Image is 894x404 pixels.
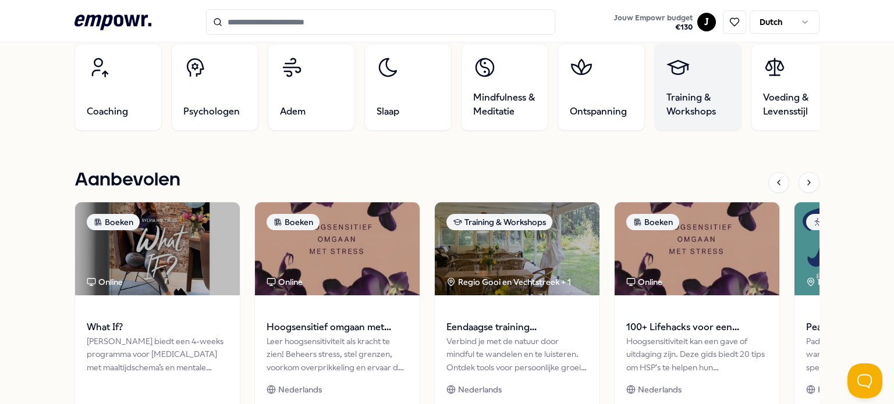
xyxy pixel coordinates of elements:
span: Training & Workshops [666,91,729,119]
span: Nederlands [278,383,322,396]
a: Ontspanning [558,44,645,131]
div: Training & Workshops [446,214,552,230]
h1: Aanbevolen [74,166,180,195]
span: Hoogsensitief omgaan met stress [267,320,408,335]
img: package image [255,202,420,295]
button: J [697,13,716,31]
span: Jouw Empowr budget [614,13,693,23]
button: Jouw Empowr budget€130 [612,11,695,34]
div: Boeken [267,214,320,230]
span: Ontspanning [570,105,627,119]
span: Nederlands [458,383,502,396]
a: Slaap [364,44,452,131]
div: Leer hoogsensitiviteit als kracht te zien! Beheers stress, stel grenzen, voorkom overprikkeling e... [267,335,408,374]
span: Adem [280,105,306,119]
span: Mindfulness & Meditatie [473,91,536,119]
div: Boeken [87,214,140,230]
span: Eendaagse training Stressherstel en Vitaliteit [446,320,588,335]
a: Training & Workshops [654,44,742,131]
img: package image [75,202,240,295]
span: Slaap [377,105,399,119]
span: Nederlands [638,383,682,396]
a: Coaching [74,44,162,131]
a: Jouw Empowr budget€130 [609,10,697,34]
span: € 130 [614,23,693,32]
img: package image [615,202,779,295]
div: Verbind je met de natuur door mindful te wandelen en te luisteren. Ontdek tools voor persoonlijke... [446,335,588,374]
div: Online [267,276,303,288]
a: Adem [268,44,355,131]
iframe: Help Scout Beacon - Open [847,363,882,398]
span: Psychologen [183,105,240,119]
div: Online [626,276,662,288]
img: package image [435,202,599,295]
div: Hoogsensitiviteit kan een gave of uitdaging zijn. Deze gids biedt 20 tips om HSP's te helpen hun ... [626,335,768,374]
span: Voeding & Levensstijl [763,91,826,119]
span: Engels, Nederlands [818,383,890,396]
span: 100+ Lifehacks voor een eenvoudiger leven met hoogsensitiviteit [626,320,768,335]
div: Regio Gooi en Vechtstreek + 1 [446,276,571,288]
div: Beweging [806,214,869,230]
div: [PERSON_NAME] biedt een 4-weeks programma voor [MEDICAL_DATA] met maaltijdschema’s en mentale oef... [87,335,228,374]
span: What If? [87,320,228,335]
div: Boeken [626,214,679,230]
a: Voeding & Levensstijl [751,44,838,131]
input: Search for products, categories or subcategories [206,9,555,35]
a: Mindfulness & Meditatie [461,44,548,131]
span: Coaching [87,105,128,119]
div: Online [87,276,123,288]
a: Psychologen [171,44,258,131]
